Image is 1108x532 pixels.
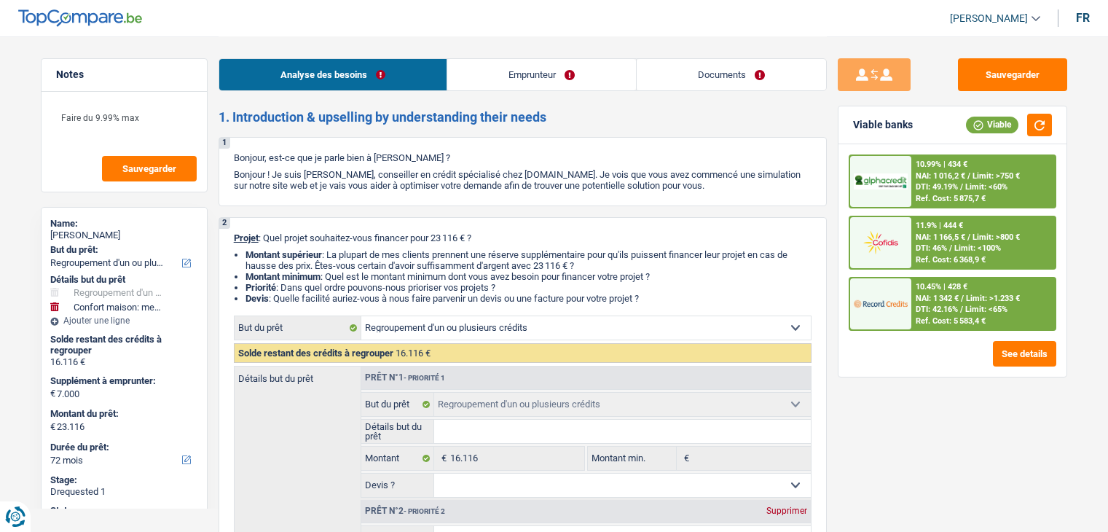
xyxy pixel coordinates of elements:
div: [PERSON_NAME] [50,230,198,241]
a: [PERSON_NAME] [938,7,1040,31]
span: / [960,182,963,192]
span: / [949,243,952,253]
span: NAI: 1 166,5 € [916,232,965,242]
img: Record Credits [854,290,908,317]
p: : Quel projet souhaitez-vous financer pour 23 116 € ? [234,232,812,243]
li: : Quel est le montant minimum dont vous avez besoin pour financer votre projet ? [245,271,812,282]
span: [PERSON_NAME] [950,12,1028,25]
li: : Dans quel ordre pouvons-nous prioriser vos projets ? [245,282,812,293]
span: € [677,447,693,470]
span: Limit: >1.233 € [966,294,1020,303]
div: 10.45% | 428 € [916,282,967,292]
div: fr [1076,11,1090,25]
a: Analyse des besoins [219,59,447,90]
span: € [50,388,55,399]
span: / [967,171,970,181]
span: Limit: <65% [965,305,1007,314]
label: Montant [361,447,435,470]
div: 16.116 € [50,356,198,368]
div: Name: [50,218,198,230]
div: 10.99% | 434 € [916,160,967,169]
img: Cofidis [854,229,908,256]
label: Supplément à emprunter: [50,375,195,387]
span: DTI: 49.19% [916,182,958,192]
div: Ref. Cost: 5 875,7 € [916,194,986,203]
div: Drequested 1 [50,486,198,498]
span: Sauvegarder [122,164,176,173]
span: € [50,421,55,433]
span: Limit: <60% [965,182,1007,192]
strong: Priorité [245,282,276,293]
div: 11.9% | 444 € [916,221,963,230]
span: / [960,305,963,314]
div: Status: [50,505,198,517]
label: Durée du prêt: [50,442,195,453]
span: 16.116 € [396,348,431,359]
button: Sauvegarder [102,156,197,181]
label: Montant min. [588,447,677,470]
span: - Priorité 1 [404,374,445,382]
span: NAI: 1 016,2 € [916,171,965,181]
li: : Quelle facilité auriez-vous à nous faire parvenir un devis ou une facture pour votre projet ? [245,293,812,304]
h5: Notes [56,69,192,81]
div: Prêt n°2 [361,506,449,516]
p: Bonjour, est-ce que je parle bien à [PERSON_NAME] ? [234,152,812,163]
div: Supprimer [763,506,811,515]
span: DTI: 42.16% [916,305,958,314]
label: Détails but du prêt [361,420,435,443]
div: Stage: [50,474,198,486]
span: NAI: 1 342 € [916,294,959,303]
span: DTI: 46% [916,243,947,253]
label: Montant du prêt: [50,408,195,420]
div: Prêt n°1 [361,373,449,383]
strong: Montant minimum [245,271,321,282]
div: Viable [966,117,1018,133]
span: / [967,232,970,242]
label: Devis ? [361,474,435,497]
span: Devis [245,293,269,304]
div: Solde restant des crédits à regrouper [50,334,198,356]
button: Sauvegarder [958,58,1067,91]
span: € [434,447,450,470]
div: 2 [219,218,230,229]
label: But du prêt [361,393,435,416]
img: AlphaCredit [854,173,908,190]
span: - Priorité 2 [404,507,445,515]
span: Projet [234,232,259,243]
a: Emprunteur [447,59,636,90]
span: Solde restant des crédits à regrouper [238,348,393,359]
label: But du prêt: [50,244,195,256]
div: Détails but du prêt [50,274,198,286]
li: : La plupart de mes clients prennent une réserve supplémentaire pour qu'ils puissent financer leu... [245,249,812,271]
button: See details [993,341,1056,367]
div: Ajouter une ligne [50,316,198,326]
div: Viable banks [853,119,913,131]
p: Bonjour ! Je suis [PERSON_NAME], conseiller en crédit spécialisé chez [DOMAIN_NAME]. Je vois que ... [234,169,812,191]
span: / [961,294,964,303]
label: But du prêt [235,316,361,340]
div: Ref. Cost: 5 583,4 € [916,316,986,326]
span: Limit: <100% [954,243,1001,253]
strong: Montant supérieur [245,249,322,260]
a: Documents [637,59,826,90]
div: 1 [219,138,230,149]
img: TopCompare Logo [18,9,142,27]
span: Limit: >750 € [973,171,1020,181]
label: Détails but du prêt [235,367,361,383]
div: Ref. Cost: 6 368,9 € [916,255,986,265]
span: Limit: >800 € [973,232,1020,242]
h2: 1. Introduction & upselling by understanding their needs [219,109,827,125]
